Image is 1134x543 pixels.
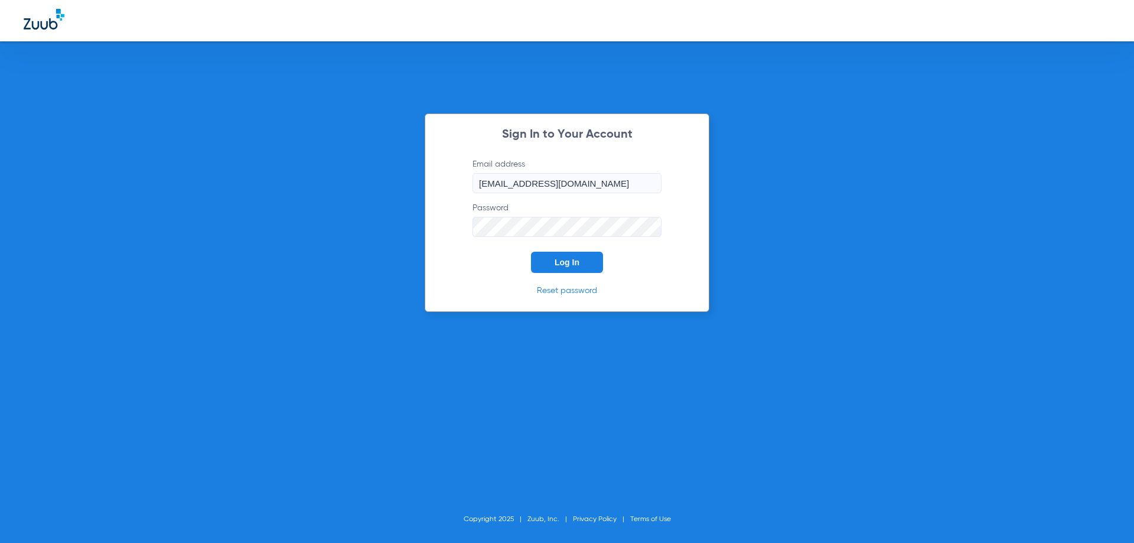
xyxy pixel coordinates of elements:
[531,252,603,273] button: Log In
[455,129,679,141] h2: Sign In to Your Account
[573,516,617,523] a: Privacy Policy
[472,202,661,237] label: Password
[630,516,671,523] a: Terms of Use
[527,513,573,525] li: Zuub, Inc.
[555,258,579,267] span: Log In
[537,287,597,295] a: Reset password
[472,217,661,237] input: Password
[464,513,527,525] li: Copyright 2025
[24,9,64,30] img: Zuub Logo
[472,158,661,193] label: Email address
[472,173,661,193] input: Email address
[1075,486,1134,543] iframe: Chat Widget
